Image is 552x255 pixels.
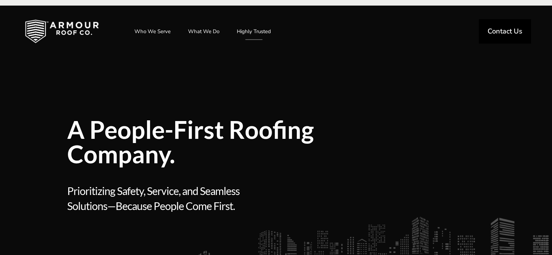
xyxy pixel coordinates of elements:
[14,14,110,49] img: Industrial and Commercial Roofing Company | Armour Roof Co.
[488,28,522,35] span: Contact Us
[230,23,278,40] a: Highly Trusted
[67,183,274,249] span: Prioritizing Safety, Service, and Seamless Solutions—Because People Come First.
[67,117,377,166] span: A People-First Roofing Company.
[127,23,178,40] a: Who We Serve
[181,23,226,40] a: What We Do
[479,19,531,44] a: Contact Us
